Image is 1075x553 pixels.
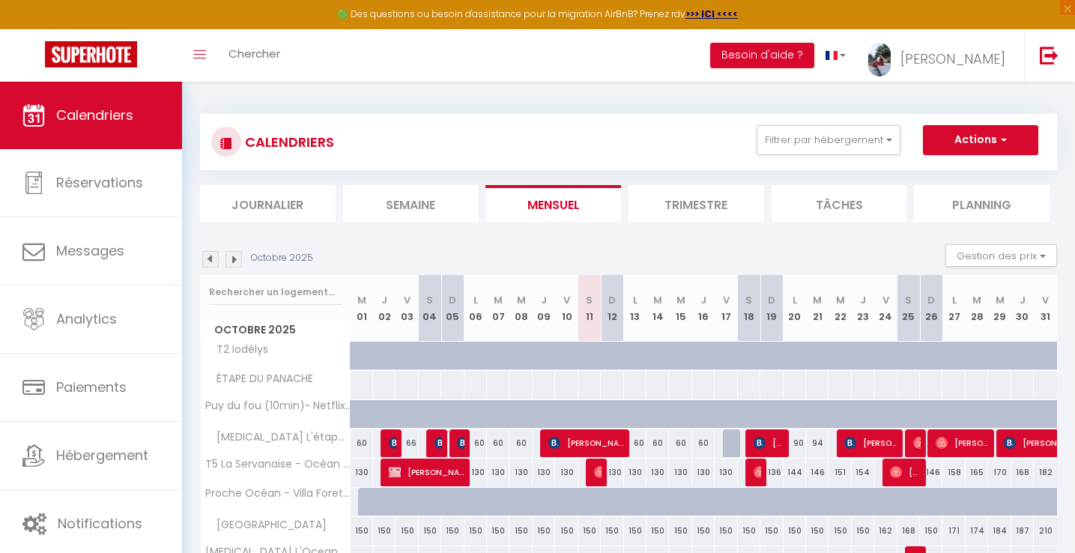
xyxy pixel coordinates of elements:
div: 60 [509,429,532,457]
div: 150 [760,517,783,545]
abbr: S [905,293,912,307]
abbr: S [426,293,433,307]
th: 31 [1034,275,1057,342]
span: ÉTAPE DU PANACHE [203,371,317,387]
th: 03 [396,275,418,342]
span: T5 La Servanaise - Océan accessible à pied [203,459,353,470]
span: [MEDICAL_DATA] L'étape [GEOGRAPHIC_DATA] [203,429,353,446]
abbr: M [836,293,845,307]
div: 144 [784,459,806,486]
th: 25 [897,275,920,342]
div: 182 [1034,459,1057,486]
div: 130 [464,459,487,486]
abbr: S [586,293,593,307]
div: 150 [351,517,373,545]
abbr: L [473,293,478,307]
li: Trimestre [629,185,764,222]
th: 16 [692,275,715,342]
abbr: L [952,293,957,307]
span: [PERSON_NAME] [754,458,761,486]
div: 162 [874,517,897,545]
abbr: D [927,293,935,307]
abbr: V [404,293,411,307]
span: Messages [56,241,124,260]
abbr: J [860,293,866,307]
th: 19 [760,275,783,342]
span: Analytics [56,309,117,328]
div: 60 [646,429,669,457]
span: Calendriers [56,106,133,124]
span: [PERSON_NAME] [754,429,784,457]
span: [PERSON_NAME] [548,429,623,457]
abbr: L [633,293,638,307]
span: T2 Iodélys [203,342,272,358]
th: 04 [419,275,441,342]
div: 130 [601,459,623,486]
abbr: V [563,293,570,307]
th: 14 [646,275,669,342]
abbr: M [653,293,662,307]
div: 150 [487,517,509,545]
abbr: M [996,293,1005,307]
div: 130 [555,459,578,486]
div: 171 [942,517,965,545]
div: 150 [920,517,942,545]
abbr: M [517,293,526,307]
div: 150 [784,517,806,545]
abbr: L [793,293,797,307]
abbr: D [768,293,775,307]
th: 22 [829,275,851,342]
li: Semaine [343,185,479,222]
abbr: V [882,293,889,307]
input: Rechercher un logement... [209,279,342,306]
th: 06 [464,275,487,342]
a: >>> ICI <<<< [685,7,738,20]
span: Chercher [228,46,280,61]
div: 66 [396,429,418,457]
div: 187 [1011,517,1034,545]
div: 60 [624,429,646,457]
span: [PERSON_NAME] [PERSON_NAME] [389,458,464,486]
img: logout [1040,46,1059,64]
div: 150 [829,517,851,545]
abbr: M [676,293,685,307]
th: 11 [578,275,601,342]
th: 05 [441,275,464,342]
p: Octobre 2025 [251,251,313,265]
abbr: J [1020,293,1026,307]
div: 184 [988,517,1011,545]
div: 168 [897,517,920,545]
div: 150 [509,517,532,545]
div: 150 [555,517,578,545]
th: 15 [669,275,691,342]
div: 130 [692,459,715,486]
span: Hébergement [56,446,148,465]
span: Octobre 2025 [201,319,350,341]
abbr: D [449,293,456,307]
div: 150 [738,517,760,545]
th: 01 [351,275,373,342]
div: 60 [351,429,373,457]
abbr: J [700,293,706,307]
div: 150 [669,517,691,545]
div: 130 [351,459,373,486]
abbr: J [381,293,387,307]
th: 17 [715,275,737,342]
abbr: M [494,293,503,307]
span: [PERSON_NAME] [457,429,464,457]
th: 13 [624,275,646,342]
th: 20 [784,275,806,342]
div: 130 [669,459,691,486]
span: Réservations [56,173,143,192]
a: Chercher [217,29,291,82]
span: Notifications [58,514,142,533]
div: 150 [601,517,623,545]
th: 30 [1011,275,1034,342]
abbr: J [541,293,547,307]
span: Paiements [56,378,127,396]
div: 170 [988,459,1011,486]
th: 02 [373,275,396,342]
a: ... [PERSON_NAME] [857,29,1024,82]
div: 130 [487,459,509,486]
